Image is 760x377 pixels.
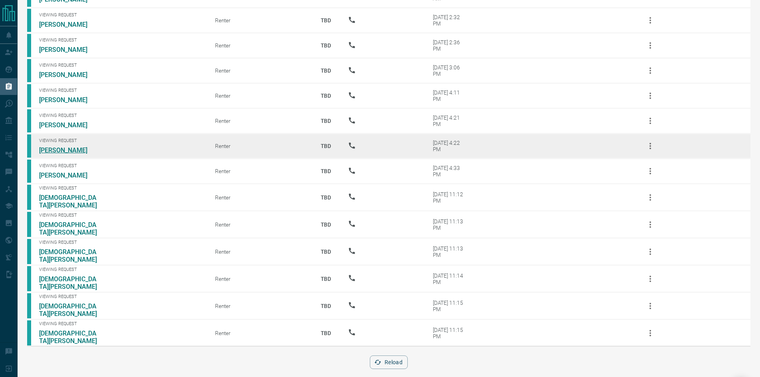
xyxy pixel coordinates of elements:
div: condos.ca [27,320,31,345]
a: [PERSON_NAME] [39,21,99,28]
div: condos.ca [27,266,31,291]
div: [DATE] 11:13 PM [433,218,467,231]
p: TBD [316,241,336,263]
div: Renter [215,67,304,74]
div: [DATE] 11:15 PM [433,327,467,339]
p: TBD [316,160,336,182]
a: [PERSON_NAME] [39,46,99,53]
div: condos.ca [27,34,31,57]
span: Viewing Request [39,186,203,191]
div: Renter [215,330,304,336]
a: [PERSON_NAME] [39,71,99,79]
div: Renter [215,118,304,124]
div: [DATE] 11:14 PM [433,272,467,285]
div: [DATE] 11:12 PM [433,191,467,204]
div: condos.ca [27,134,31,158]
span: Viewing Request [39,63,203,68]
p: TBD [316,60,336,81]
div: [DATE] 4:33 PM [433,165,467,178]
p: TBD [316,35,336,56]
a: [PERSON_NAME] [39,146,99,154]
div: Renter [215,276,304,282]
p: TBD [316,135,336,157]
span: Viewing Request [39,138,203,143]
div: condos.ca [27,212,31,237]
a: [DEMOGRAPHIC_DATA][PERSON_NAME] [39,248,99,263]
p: TBD [316,110,336,132]
div: Renter [215,42,304,49]
a: [DEMOGRAPHIC_DATA][PERSON_NAME] [39,302,99,318]
p: TBD [316,322,336,344]
div: [DATE] 4:11 PM [433,89,467,102]
p: TBD [316,187,336,208]
p: TBD [316,85,336,107]
div: [DATE] 4:22 PM [433,140,467,152]
div: [DATE] 2:36 PM [433,39,467,52]
span: Viewing Request [39,321,203,326]
div: Renter [215,168,304,174]
span: Viewing Request [39,88,203,93]
div: [DATE] 2:32 PM [433,14,467,27]
div: Renter [215,194,304,201]
div: Renter [215,93,304,99]
span: Viewing Request [39,12,203,18]
div: [DATE] 11:15 PM [433,300,467,312]
span: Viewing Request [39,113,203,118]
div: [DATE] 11:13 PM [433,245,467,258]
button: Reload [370,355,408,369]
div: condos.ca [27,239,31,264]
a: [DEMOGRAPHIC_DATA][PERSON_NAME] [39,221,99,236]
p: TBD [316,10,336,31]
div: condos.ca [27,9,31,32]
div: Renter [215,143,304,149]
p: TBD [316,295,336,317]
span: Viewing Request [39,294,203,299]
span: Viewing Request [39,267,203,272]
div: condos.ca [27,293,31,318]
a: [PERSON_NAME] [39,172,99,179]
a: [DEMOGRAPHIC_DATA][PERSON_NAME] [39,275,99,290]
a: [DEMOGRAPHIC_DATA][PERSON_NAME] [39,330,99,345]
a: [DEMOGRAPHIC_DATA][PERSON_NAME] [39,194,99,209]
div: [DATE] 4:21 PM [433,114,467,127]
div: [DATE] 3:06 PM [433,64,467,77]
div: Renter [215,17,304,24]
div: condos.ca [27,59,31,82]
div: condos.ca [27,109,31,132]
p: TBD [316,268,336,290]
span: Viewing Request [39,240,203,245]
span: Viewing Request [39,38,203,43]
span: Viewing Request [39,163,203,168]
p: TBD [316,214,336,235]
div: Renter [215,221,304,228]
div: Renter [215,249,304,255]
div: condos.ca [27,160,31,183]
div: condos.ca [27,185,31,210]
a: [PERSON_NAME] [39,121,99,129]
div: Renter [215,303,304,309]
div: condos.ca [27,84,31,107]
span: Viewing Request [39,213,203,218]
a: [PERSON_NAME] [39,96,99,104]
